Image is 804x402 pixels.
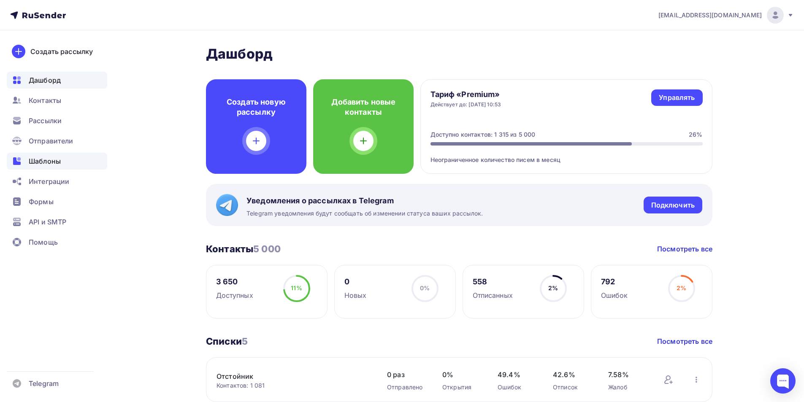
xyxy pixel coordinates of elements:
[553,383,591,391] div: Отписок
[658,7,794,24] a: [EMAIL_ADDRESS][DOMAIN_NAME]
[7,112,107,129] a: Рассылки
[29,176,69,186] span: Интеграции
[216,277,253,287] div: 3 650
[206,46,712,62] h2: Дашборд
[29,75,61,85] span: Дашборд
[473,277,513,287] div: 558
[29,217,66,227] span: API и SMTP
[658,11,762,19] span: [EMAIL_ADDRESS][DOMAIN_NAME]
[430,101,501,108] div: Действует до: [DATE] 10:53
[601,277,628,287] div: 792
[430,130,536,139] div: Доступно контактов: 1 315 из 5 000
[30,46,93,57] div: Создать рассылку
[246,196,483,206] span: Уведомления о рассылках в Telegram
[442,370,481,380] span: 0%
[206,335,248,347] h3: Списки
[689,130,702,139] div: 26%
[473,290,513,300] div: Отписанных
[217,381,370,390] div: Контактов: 1 081
[242,336,248,347] span: 5
[291,284,302,291] span: 11%
[29,237,58,247] span: Помощь
[420,284,430,291] span: 0%
[387,370,425,380] span: 0 раз
[206,243,281,255] h3: Контакты
[7,153,107,170] a: Шаблоны
[677,284,686,291] span: 2%
[608,370,647,380] span: 7.58%
[7,92,107,109] a: Контакты
[327,97,400,117] h4: Добавить новые контакты
[657,336,712,346] a: Посмотреть все
[29,378,59,389] span: Telegram
[344,290,367,300] div: Новых
[553,370,591,380] span: 42.6%
[657,244,712,254] a: Посмотреть все
[387,383,425,391] div: Отправлено
[253,243,281,254] span: 5 000
[7,72,107,89] a: Дашборд
[246,209,483,218] span: Telegram уведомления будут сообщать об изменении статуса ваших рассылок.
[217,371,360,381] a: Отстойник
[498,370,536,380] span: 49.4%
[430,89,501,100] h4: Тариф «Premium»
[651,200,695,210] div: Подключить
[442,383,481,391] div: Открытия
[498,383,536,391] div: Ошибок
[7,132,107,149] a: Отправители
[601,290,628,300] div: Ошибок
[344,277,367,287] div: 0
[659,93,695,103] div: Управлять
[548,284,558,291] span: 2%
[29,116,62,126] span: Рассылки
[430,146,703,164] div: Неограниченное количество писем в месяц
[219,97,293,117] h4: Создать новую рассылку
[608,383,647,391] div: Жалоб
[7,193,107,210] a: Формы
[29,197,54,207] span: Формы
[29,95,61,105] span: Контакты
[29,136,73,146] span: Отправители
[29,156,61,166] span: Шаблоны
[216,290,253,300] div: Доступных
